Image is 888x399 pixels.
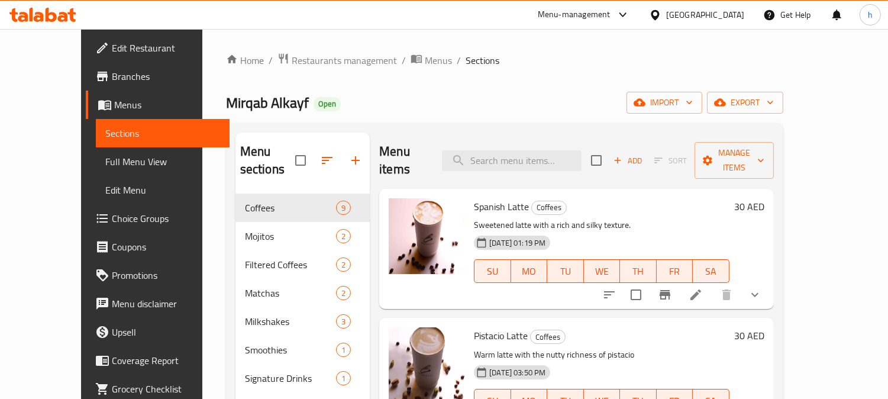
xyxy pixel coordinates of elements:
span: 2 [337,288,350,299]
div: Open [314,97,341,111]
span: TH [625,263,652,280]
a: Edit menu item [689,288,703,302]
span: 2 [337,231,350,242]
div: Matchas [245,286,336,300]
button: WE [584,259,621,283]
span: Coffees [531,330,565,344]
span: Edit Menu [105,183,220,197]
span: Add item [609,152,647,170]
span: Mirqab Alkayf [226,89,309,116]
span: Coffees [245,201,336,215]
span: Upsell [112,325,220,339]
button: MO [511,259,548,283]
span: Menus [425,53,452,67]
button: Add [609,152,647,170]
a: Restaurants management [277,53,397,68]
span: Coverage Report [112,353,220,368]
span: 2 [337,259,350,271]
span: Select all sections [288,148,313,173]
span: FR [661,263,689,280]
span: Coffees [532,201,566,214]
span: Promotions [112,268,220,282]
span: 1 [337,345,350,356]
div: Matchas2 [235,279,370,307]
span: Signature Drinks [245,371,336,385]
span: export [716,95,774,110]
span: Select section [584,148,609,173]
div: items [336,314,351,329]
p: Sweetened latte with a rich and silky texture. [474,218,729,233]
div: Coffees [531,201,567,215]
div: Coffees9 [235,194,370,222]
button: sort-choices [595,281,624,309]
div: Menu-management [538,8,611,22]
a: Home [226,53,264,67]
button: TU [547,259,584,283]
span: Spanish Latte [474,198,529,215]
button: SU [474,259,511,283]
span: Coupons [112,240,220,254]
span: Select to update [624,282,648,307]
span: Pistacio Latte [474,327,528,345]
a: Menus [86,91,230,119]
li: / [457,53,461,67]
button: Add section [341,146,370,175]
img: Spanish Latte [389,198,464,274]
div: items [336,371,351,385]
div: items [336,286,351,300]
span: WE [589,263,616,280]
span: SU [479,263,506,280]
span: Menu disclaimer [112,297,220,311]
a: Sections [96,119,230,147]
span: Branches [112,69,220,83]
div: Mojitos2 [235,222,370,250]
button: SA [693,259,729,283]
span: Mojitos [245,229,336,243]
span: Open [314,99,341,109]
h6: 30 AED [734,327,764,344]
a: Choice Groups [86,204,230,233]
div: Signature Drinks1 [235,364,370,392]
li: / [269,53,273,67]
a: Edit Restaurant [86,34,230,62]
span: Milkshakes [245,314,336,329]
span: Full Menu View [105,155,220,169]
a: Coverage Report [86,346,230,375]
span: Sort sections [313,146,341,175]
a: Promotions [86,261,230,289]
div: Filtered Coffees2 [235,250,370,279]
a: Menu disclaimer [86,289,230,318]
a: Full Menu View [96,147,230,176]
span: import [636,95,693,110]
span: Restaurants management [292,53,397,67]
a: Coupons [86,233,230,261]
h2: Menu sections [240,143,295,178]
div: items [336,201,351,215]
button: delete [712,281,741,309]
span: TU [552,263,579,280]
h6: 30 AED [734,198,764,215]
button: Manage items [695,142,774,179]
span: 1 [337,373,350,384]
div: Smoothies1 [235,336,370,364]
span: 3 [337,316,350,327]
span: Grocery Checklist [112,382,220,396]
span: Add [612,154,644,168]
span: SA [698,263,725,280]
p: Warm latte with the nutty richness of pistacio [474,347,729,362]
div: Coffees [530,330,566,344]
span: 9 [337,202,350,214]
a: Upsell [86,318,230,346]
div: items [336,229,351,243]
span: Manage items [704,146,764,175]
span: Filtered Coffees [245,258,336,272]
input: search [442,150,582,171]
button: show more [741,281,769,309]
span: Edit Restaurant [112,41,220,55]
div: Milkshakes3 [235,307,370,336]
button: import [627,92,702,114]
